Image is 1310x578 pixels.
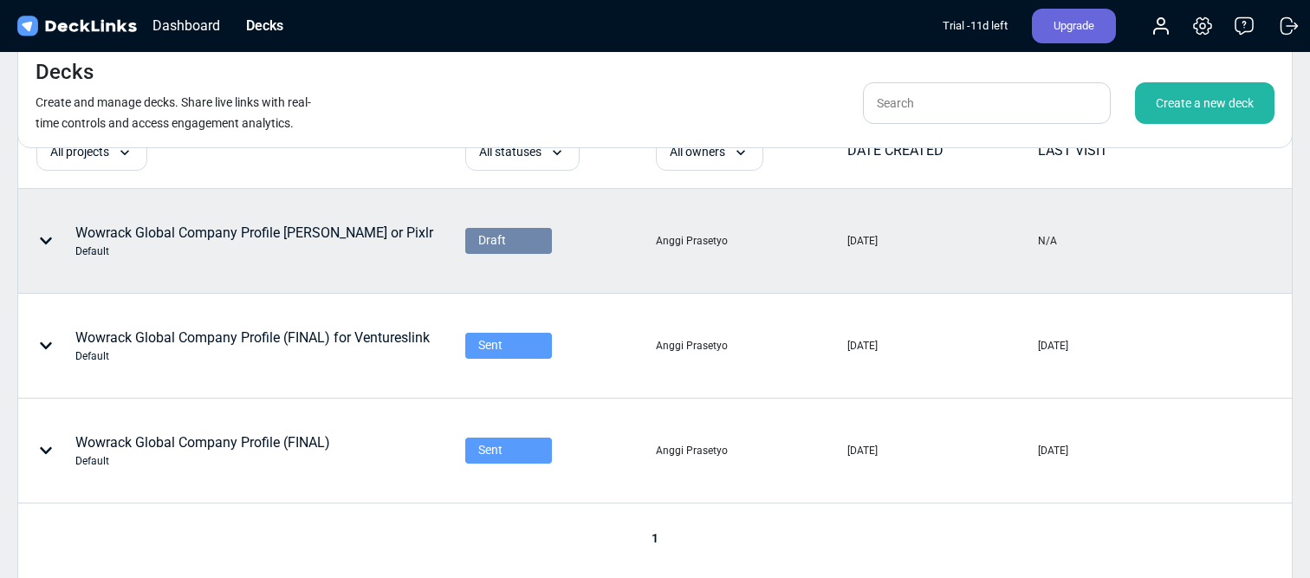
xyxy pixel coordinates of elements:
[1135,82,1274,124] div: Create a new deck
[656,338,728,354] div: Anggi Prasetyo
[237,15,292,36] div: Decks
[1038,443,1068,458] div: [DATE]
[75,244,433,259] div: Default
[75,223,433,259] div: Wowrack Global Company Profile [PERSON_NAME] or Pixlr
[847,443,878,458] div: [DATE]
[75,348,430,364] div: Default
[943,9,1008,43] div: Trial - 11 d left
[847,140,1037,161] div: DATE CREATED
[75,453,330,469] div: Default
[36,133,147,171] div: All projects
[478,441,503,459] span: Sent
[14,14,139,39] img: DeckLinks
[1038,233,1057,249] div: N/A
[75,328,430,364] div: Wowrack Global Company Profile (FINAL) for Ventureslink
[478,231,506,250] span: Draft
[1038,338,1068,354] div: [DATE]
[863,82,1111,124] input: Search
[1038,140,1228,161] div: LAST VISIT
[75,432,330,469] div: Wowrack Global Company Profile (FINAL)
[144,15,229,36] div: Dashboard
[656,233,728,249] div: Anggi Prasetyo
[36,60,94,85] h4: Decks
[656,443,728,458] div: Anggi Prasetyo
[847,338,878,354] div: [DATE]
[465,133,580,171] div: All statuses
[643,531,667,545] span: 1
[36,95,311,130] small: Create and manage decks. Share live links with real-time controls and access engagement analytics.
[478,336,503,354] span: Sent
[1032,9,1116,43] div: Upgrade
[847,233,878,249] div: [DATE]
[656,133,763,171] div: All owners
